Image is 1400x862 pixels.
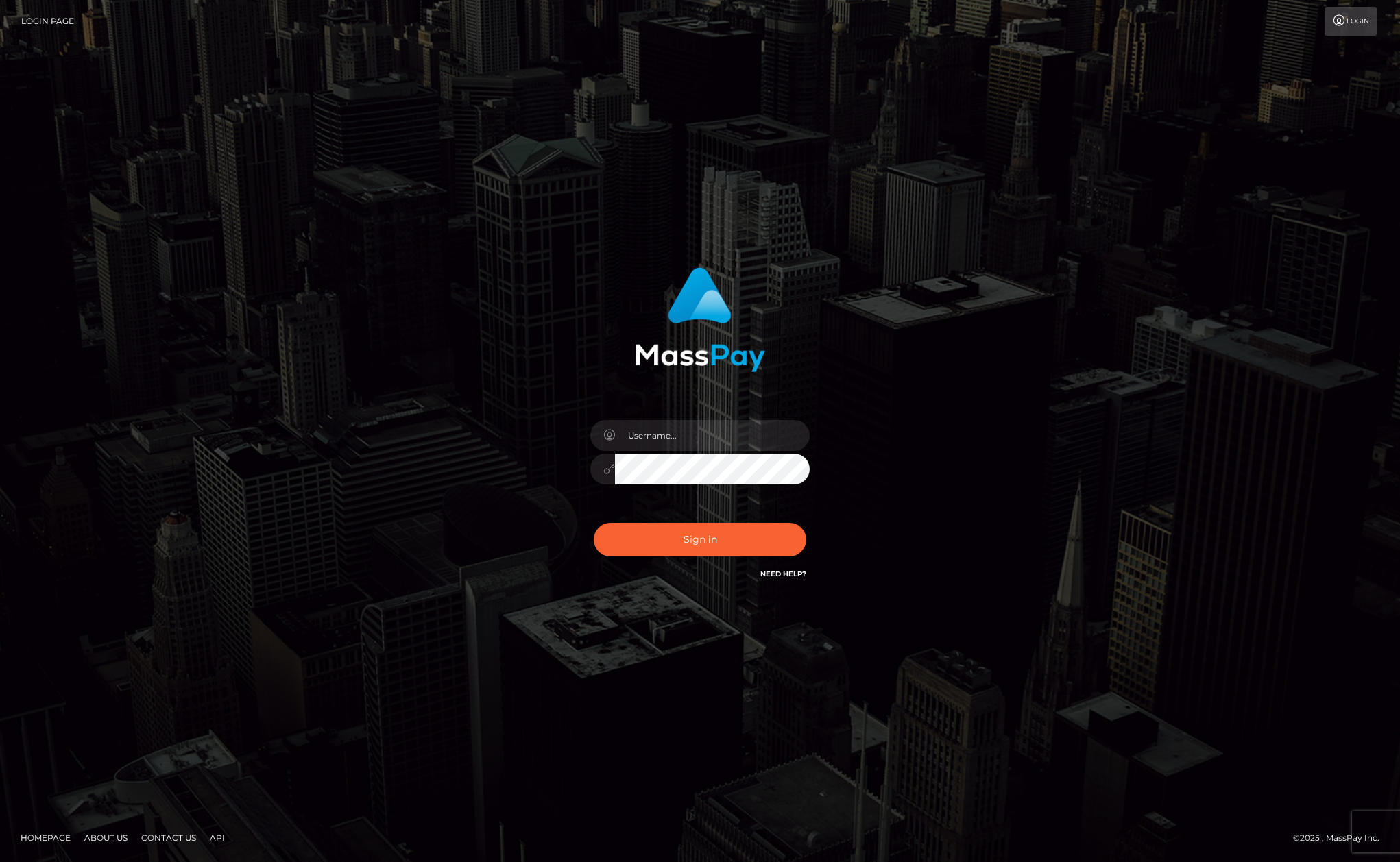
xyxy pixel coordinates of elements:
a: Homepage [15,827,76,848]
a: Need Help? [760,569,806,578]
img: MassPay Login [635,267,765,372]
button: Sign in [594,523,806,556]
a: Contact Us [136,827,202,848]
a: Login Page [21,7,74,36]
input: Username... [615,420,810,451]
a: Login [1325,7,1377,36]
a: About Us [79,827,133,848]
div: © 2025 , MassPay Inc. [1293,830,1390,846]
a: API [204,827,230,848]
